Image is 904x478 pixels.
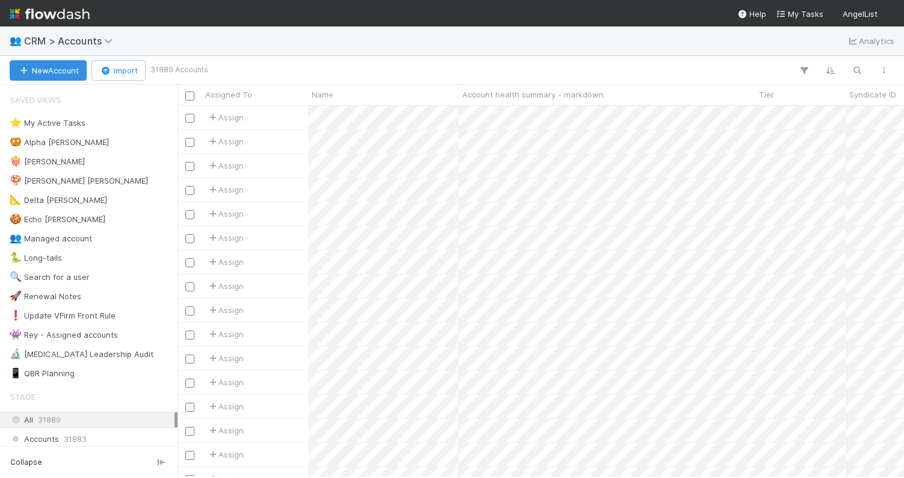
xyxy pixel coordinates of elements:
[206,111,244,123] span: Assign
[10,193,107,208] div: Delta [PERSON_NAME]
[776,8,823,20] a: My Tasks
[10,349,22,359] span: 🔬
[91,60,146,81] button: Import
[185,379,194,388] input: Toggle Row Selected
[206,135,244,147] span: Assign
[10,135,109,150] div: Alpha [PERSON_NAME]
[312,88,333,101] span: Name
[462,88,604,101] span: Account health summary - markdown
[882,8,894,20] img: avatar_4aa8e4fd-f2b7-45ba-a6a5-94a913ad1fe4.png
[185,92,194,101] input: Toggle All Rows Selected
[206,208,244,220] span: Assign
[185,186,194,195] input: Toggle Row Selected
[10,412,175,427] div: All
[206,376,244,388] span: Assign
[10,233,22,243] span: 👥
[206,256,244,268] span: Assign
[185,451,194,460] input: Toggle Row Selected
[759,88,774,101] span: Tier
[64,432,87,447] span: 31883
[206,304,244,316] span: Assign
[10,270,90,285] div: Search for a user
[185,403,194,412] input: Toggle Row Selected
[10,289,81,304] div: Renewal Notes
[185,355,194,364] input: Toggle Row Selected
[10,432,59,447] span: Accounts
[10,308,116,323] div: Update VFirm Front Rule
[206,352,244,364] span: Assign
[206,232,244,244] span: Assign
[206,424,244,436] span: Assign
[185,210,194,219] input: Toggle Row Selected
[847,34,894,48] a: Analytics
[737,8,766,20] div: Help
[185,282,194,291] input: Toggle Row Selected
[10,457,42,468] span: Collapse
[10,347,153,362] div: [MEDICAL_DATA] Leadership Audit
[843,9,878,19] span: AngelList
[10,194,22,205] span: 📐
[10,327,118,343] div: Rey - Assigned accounts
[10,175,22,185] span: 🍄
[10,36,22,46] span: 👥
[10,272,22,282] span: 🔍
[10,116,85,131] div: My Active Tasks
[776,9,823,19] span: My Tasks
[206,400,244,412] span: Assign
[206,449,244,461] span: Assign
[185,138,194,147] input: Toggle Row Selected
[206,184,244,196] span: Assign
[10,252,22,262] span: 🐍
[10,385,36,409] span: Stage
[185,162,194,171] input: Toggle Row Selected
[185,234,194,243] input: Toggle Row Selected
[185,331,194,340] input: Toggle Row Selected
[205,88,252,101] span: Assigned To
[10,137,22,147] span: 🥨
[10,156,22,166] span: 🍿
[10,310,22,320] span: ❗
[10,4,90,24] img: logo-inverted-e16ddd16eac7371096b0.svg
[10,117,22,128] span: ⭐
[10,366,75,381] div: QBR Planning
[10,88,61,112] span: Saved Views
[10,250,62,265] div: Long-tails
[10,231,92,246] div: Managed account
[10,212,105,227] div: Echo [PERSON_NAME]
[185,306,194,315] input: Toggle Row Selected
[185,114,194,123] input: Toggle Row Selected
[10,368,22,378] span: 📱
[10,173,148,188] div: [PERSON_NAME] [PERSON_NAME]
[38,412,61,427] span: 31889
[150,64,208,75] small: 31889 Accounts
[10,214,22,224] span: 🍪
[10,60,87,81] button: NewAccount
[24,35,119,47] span: CRM > Accounts
[849,88,896,101] span: Syndicate ID
[206,328,244,340] span: Assign
[185,427,194,436] input: Toggle Row Selected
[206,160,244,172] span: Assign
[185,258,194,267] input: Toggle Row Selected
[10,291,22,301] span: 🚀
[10,329,22,340] span: 👾
[206,280,244,292] span: Assign
[10,154,85,169] div: [PERSON_NAME]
